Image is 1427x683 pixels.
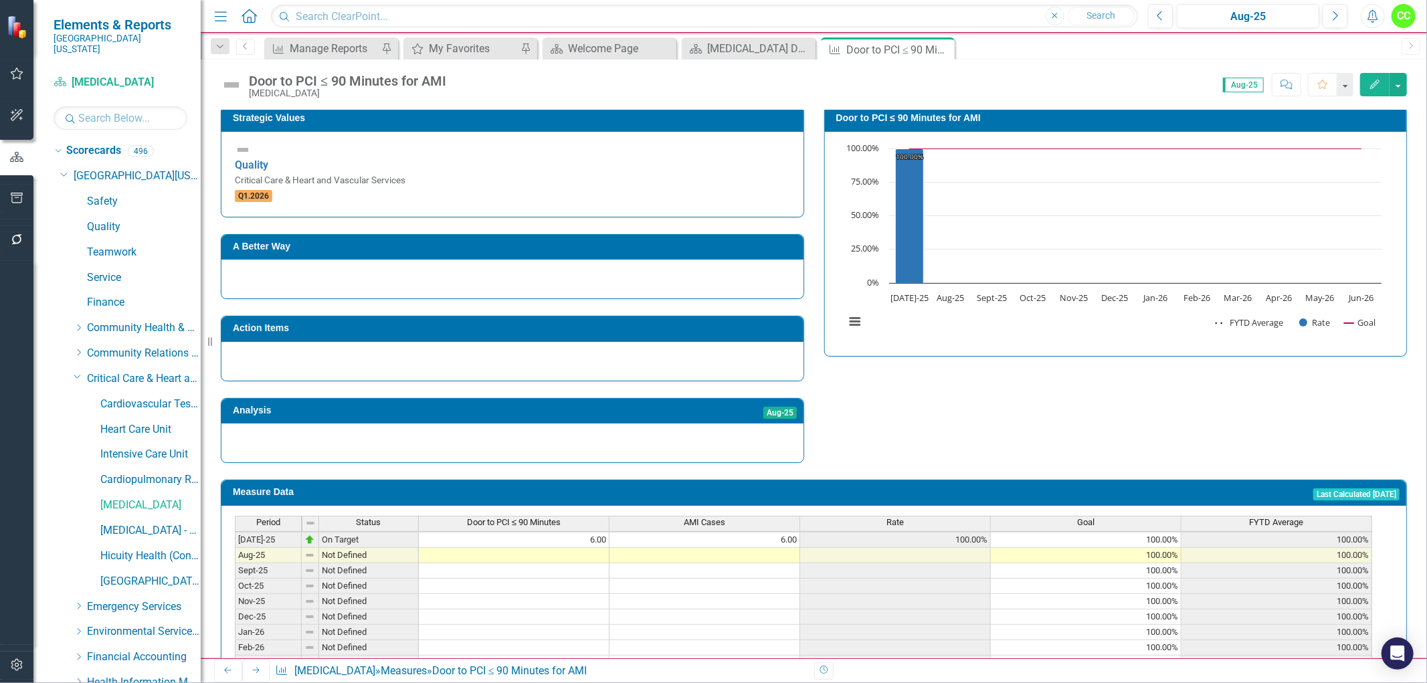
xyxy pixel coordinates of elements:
button: CC [1392,4,1416,28]
button: Show Goal [1344,317,1375,328]
text: 25.00% [851,242,879,254]
td: 100.00% [991,656,1181,671]
td: 100.00% [1181,625,1372,640]
a: [GEOGRAPHIC_DATA] [100,574,201,589]
td: Oct-25 [235,579,302,594]
div: Door to PCI ≤ 90 Minutes for AMI [432,664,587,677]
span: Search [1086,10,1115,21]
span: FYTD Average [1250,518,1304,527]
h3: Action Items [233,323,797,333]
img: 8DAGhfEEPCf229AAAAAElFTkSuQmCC [304,550,315,561]
a: My Favorites [407,40,517,57]
div: Door to PCI ≤ 90 Minutes for AMI [249,74,446,88]
span: Elements & Reports [54,17,187,33]
td: 100.00% [1181,609,1372,625]
a: Welcome Page [546,40,673,57]
a: Teamwork [87,245,201,260]
td: Not Defined [319,548,419,563]
td: 100.00% [1181,548,1372,563]
img: 8DAGhfEEPCf229AAAAAElFTkSuQmCC [304,642,315,653]
span: Q1.2026 [235,190,272,202]
h3: Analysis [233,405,536,415]
td: Nov-25 [235,594,302,609]
text: Sept-25 [976,292,1006,304]
td: Aug-25 [235,548,302,563]
td: 100.00% [1181,594,1372,609]
text: Feb-26 [1183,292,1210,304]
a: Safety [87,194,201,209]
text: Goal [1357,316,1375,328]
button: Show Rate [1299,317,1330,328]
g: FYTD Average, series 1 of 3. Line with 12 data points. [907,146,1363,151]
a: [MEDICAL_DATA] - DCI (Contracted Staff) [100,523,201,539]
a: [MEDICAL_DATA] [294,664,375,677]
text: 100.00% [896,152,923,161]
div: Aug-25 [1181,9,1315,25]
span: Period [256,518,280,527]
td: Mar-26 [235,656,302,671]
span: Last Calculated [DATE] [1313,488,1400,500]
button: Aug-25 [1177,4,1319,28]
text: Rate [1312,316,1330,328]
span: Door to PCI ≤ 90 Minutes [467,518,561,527]
svg: Interactive chart [838,142,1388,343]
td: 100.00% [991,640,1181,656]
div: [MEDICAL_DATA] [249,88,446,98]
div: My Favorites [429,40,517,57]
a: Intensive Care Unit [100,447,201,462]
a: Manage Reports [268,40,378,57]
span: Rate [886,518,904,527]
div: Door to PCI ≤ 90 Minutes for AMI [846,41,951,58]
td: 6.00 [609,532,800,548]
a: Scorecards [66,143,121,159]
a: Measures [381,664,427,677]
td: Not Defined [319,579,419,594]
div: [MEDICAL_DATA] Dashboard [707,40,812,57]
button: View chart menu, Chart [845,312,864,330]
a: Hicuity Health (Contracted Staff) [100,549,201,564]
span: Aug-25 [1223,78,1264,92]
td: [DATE]-25 [235,532,302,548]
td: Not Defined [319,609,419,625]
td: 100.00% [800,532,991,548]
text: [DATE]-25 [890,292,929,304]
td: 100.00% [991,548,1181,563]
small: Critical Care & Heart and Vascular Services [235,175,405,185]
td: 100.00% [991,625,1181,640]
span: Aug-25 [763,407,797,419]
text: Jan-26 [1142,292,1167,304]
text: Apr-26 [1266,292,1292,304]
td: Sept-25 [235,563,302,579]
text: 0% [867,276,879,288]
span: AMI Cases [684,518,725,527]
td: Feb-26 [235,640,302,656]
div: Welcome Page [568,40,673,57]
text: 100.00% [846,142,879,154]
g: Goal, series 3 of 3. Line with 12 data points. [907,146,1363,151]
a: Critical Care & Heart and Vascular Services [87,371,201,387]
button: Search [1068,7,1135,25]
h3: Door to PCI ≤ 90 Minutes for AMI [836,113,1400,123]
a: [MEDICAL_DATA] [100,498,201,513]
span: Status [357,518,381,527]
input: Search ClearPoint... [271,5,1138,28]
a: Cardiopulmonary Rehab [100,472,201,488]
div: 496 [128,145,154,157]
td: Not Defined [319,656,419,671]
td: 6.00 [419,532,609,548]
img: 8DAGhfEEPCf229AAAAAElFTkSuQmCC [304,565,315,576]
path: Jul-25, 100. Rate. [895,149,923,283]
a: Quality [87,219,201,235]
td: 100.00% [1181,563,1372,579]
td: 100.00% [991,579,1181,594]
td: 100.00% [1181,532,1372,548]
img: Not Defined [221,74,242,96]
a: Financial Accounting [87,650,201,665]
td: Dec-25 [235,609,302,625]
a: Environmental Services Team [87,624,201,640]
a: Quality [235,159,268,171]
div: Chart. Highcharts interactive chart. [838,142,1394,343]
text: Oct-25 [1020,292,1046,304]
img: zOikAAAAAElFTkSuQmCC [304,534,315,545]
a: Community Relations Services [87,346,201,361]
